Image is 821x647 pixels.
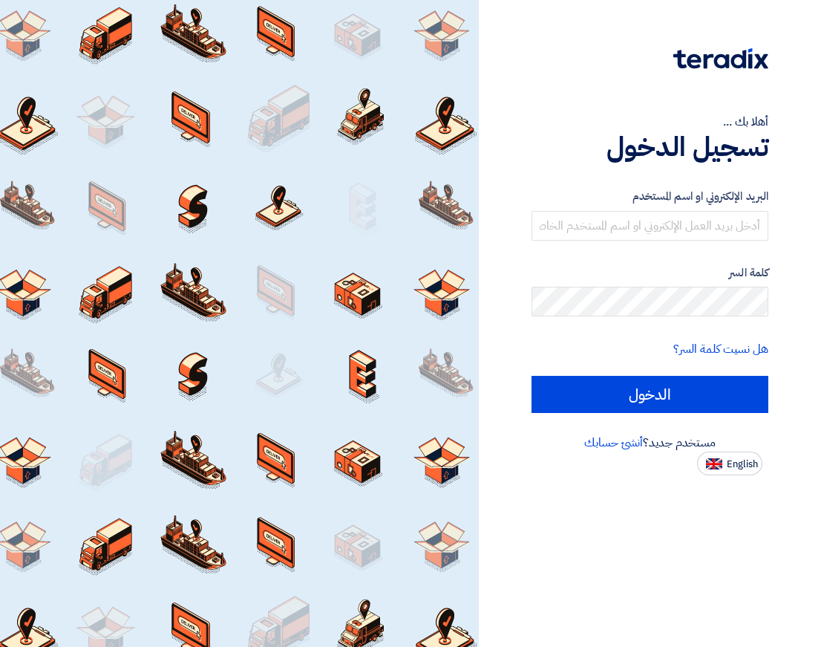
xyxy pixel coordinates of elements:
[531,211,768,241] input: أدخل بريد العمل الإلكتروني او اسم المستخدم الخاص بك ...
[697,452,762,475] button: English
[531,188,768,205] label: البريد الإلكتروني او اسم المستخدم
[531,113,768,131] div: أهلا بك ...
[673,340,768,358] a: هل نسيت كلمة السر؟
[584,434,643,452] a: أنشئ حسابك
[531,376,768,413] input: الدخول
[673,48,768,69] img: Teradix logo
[531,131,768,163] h1: تسجيل الدخول
[706,458,722,469] img: en-US.png
[727,459,758,469] span: English
[531,264,768,282] label: كلمة السر
[531,434,768,452] div: مستخدم جديد؟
